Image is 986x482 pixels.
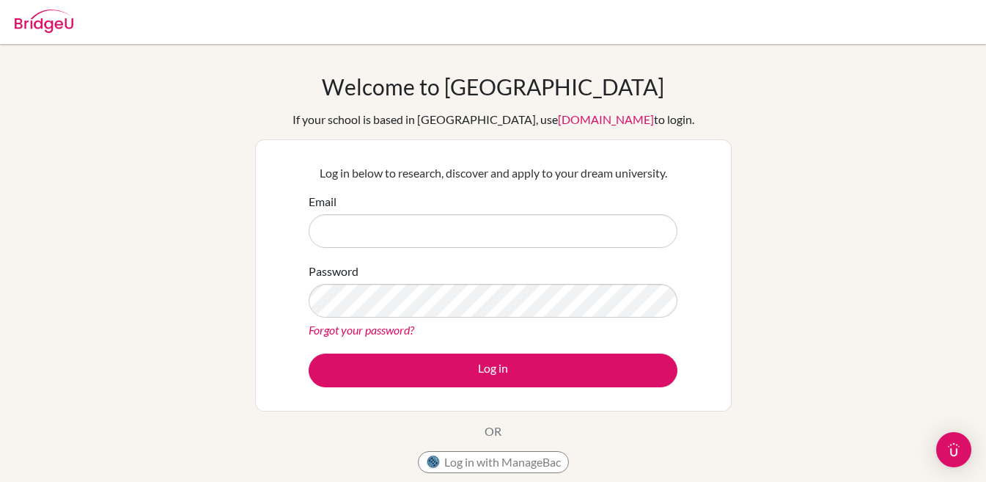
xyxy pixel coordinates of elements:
a: Forgot your password? [309,323,414,337]
label: Password [309,263,358,280]
button: Log in [309,354,677,387]
p: OR [485,423,501,440]
button: Log in with ManageBac [418,451,569,473]
img: Bridge-U [15,10,73,33]
label: Email [309,193,336,211]
div: Open Intercom Messenger [936,432,971,467]
h1: Welcome to [GEOGRAPHIC_DATA] [322,73,664,100]
p: Log in below to research, discover and apply to your dream university. [309,164,677,182]
a: [DOMAIN_NAME] [558,112,654,126]
div: If your school is based in [GEOGRAPHIC_DATA], use to login. [293,111,694,128]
